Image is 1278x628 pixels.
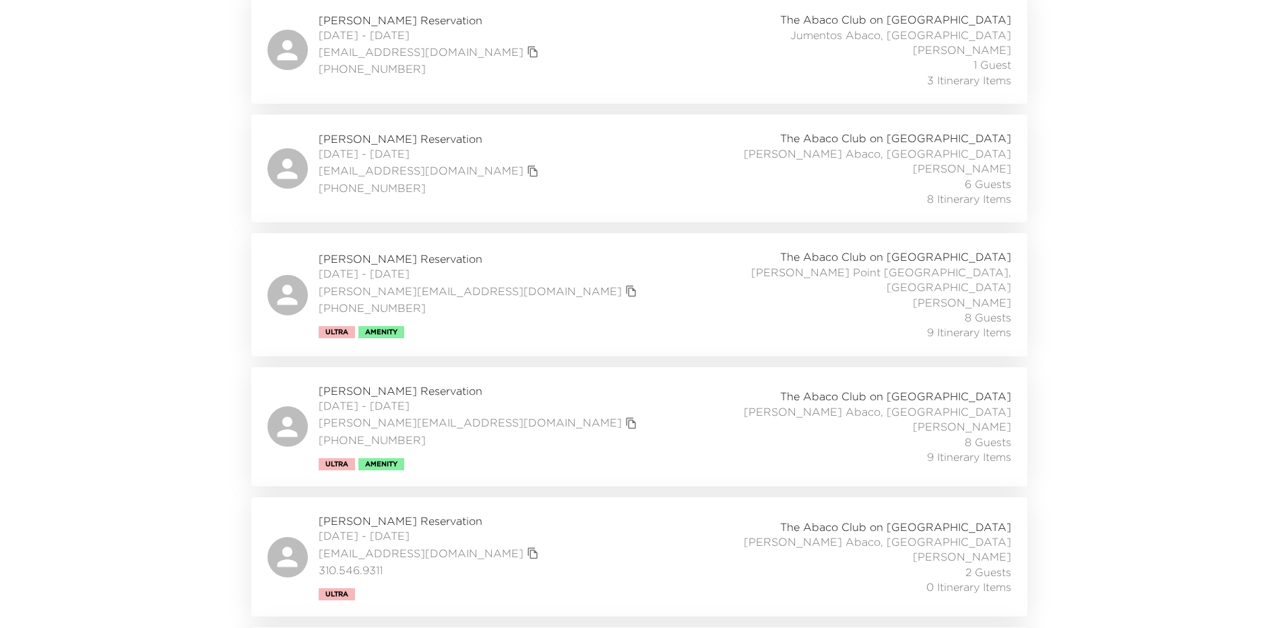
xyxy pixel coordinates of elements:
a: [EMAIL_ADDRESS][DOMAIN_NAME] [319,546,523,561]
span: 8 Guests [965,310,1011,325]
a: [PERSON_NAME] Reservation[DATE] - [DATE][PERSON_NAME][EMAIL_ADDRESS][DOMAIN_NAME]copy primary mem... [251,367,1027,486]
span: Ultra [325,590,348,598]
span: 6 Guests [965,177,1011,191]
span: [PERSON_NAME] [913,42,1011,57]
span: [DATE] - [DATE] [319,266,641,281]
a: [PERSON_NAME] Reservation[DATE] - [DATE][EMAIL_ADDRESS][DOMAIN_NAME]copy primary member email310.... [251,497,1027,617]
span: [PERSON_NAME] Abaco, [GEOGRAPHIC_DATA] [744,534,1011,549]
span: [PERSON_NAME] Abaco, [GEOGRAPHIC_DATA] [744,404,1011,419]
span: Amenity [365,460,397,468]
span: [DATE] - [DATE] [319,146,542,161]
span: [PHONE_NUMBER] [319,301,641,315]
a: [EMAIL_ADDRESS][DOMAIN_NAME] [319,163,523,178]
span: [PERSON_NAME] Reservation [319,13,542,28]
a: [PERSON_NAME][EMAIL_ADDRESS][DOMAIN_NAME] [319,284,622,299]
span: 310.546.9311 [319,563,542,577]
span: [PERSON_NAME] [913,419,1011,434]
span: [PHONE_NUMBER] [319,433,641,447]
span: [PERSON_NAME] Point [GEOGRAPHIC_DATA], [GEOGRAPHIC_DATA] [713,265,1011,295]
button: copy primary member email [622,282,641,301]
span: [PERSON_NAME] Reservation [319,251,641,266]
span: 8 Itinerary Items [927,191,1011,206]
span: [DATE] - [DATE] [319,398,641,413]
span: [PHONE_NUMBER] [319,61,542,76]
span: The Abaco Club on [GEOGRAPHIC_DATA] [780,131,1011,146]
span: Amenity [365,328,397,336]
span: [PERSON_NAME] Reservation [319,383,641,398]
span: Jumentos Abaco, [GEOGRAPHIC_DATA] [790,28,1011,42]
span: 9 Itinerary Items [927,449,1011,464]
button: copy primary member email [523,544,542,563]
span: 1 Guest [973,57,1011,72]
span: The Abaco Club on [GEOGRAPHIC_DATA] [780,249,1011,264]
button: copy primary member email [622,414,641,433]
span: The Abaco Club on [GEOGRAPHIC_DATA] [780,389,1011,404]
span: [PERSON_NAME] [913,295,1011,310]
button: copy primary member email [523,42,542,61]
span: [PERSON_NAME] [913,549,1011,564]
span: 0 Itinerary Items [926,579,1011,594]
span: The Abaco Club on [GEOGRAPHIC_DATA] [780,520,1011,534]
span: Ultra [325,328,348,336]
span: Ultra [325,460,348,468]
a: [EMAIL_ADDRESS][DOMAIN_NAME] [319,44,523,59]
span: [PHONE_NUMBER] [319,181,542,195]
a: [PERSON_NAME][EMAIL_ADDRESS][DOMAIN_NAME] [319,415,622,430]
span: [PERSON_NAME] [913,161,1011,176]
span: [DATE] - [DATE] [319,28,542,42]
span: [DATE] - [DATE] [319,528,542,543]
span: [PERSON_NAME] Abaco, [GEOGRAPHIC_DATA] [744,146,1011,161]
a: [PERSON_NAME] Reservation[DATE] - [DATE][EMAIL_ADDRESS][DOMAIN_NAME]copy primary member email[PHO... [251,115,1027,222]
span: 2 Guests [965,565,1011,579]
button: copy primary member email [523,162,542,181]
span: 3 Itinerary Items [927,73,1011,88]
span: [PERSON_NAME] Reservation [319,131,542,146]
span: The Abaco Club on [GEOGRAPHIC_DATA] [780,12,1011,27]
span: 9 Itinerary Items [927,325,1011,340]
span: [PERSON_NAME] Reservation [319,513,542,528]
span: 8 Guests [965,435,1011,449]
a: [PERSON_NAME] Reservation[DATE] - [DATE][PERSON_NAME][EMAIL_ADDRESS][DOMAIN_NAME]copy primary mem... [251,233,1027,356]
